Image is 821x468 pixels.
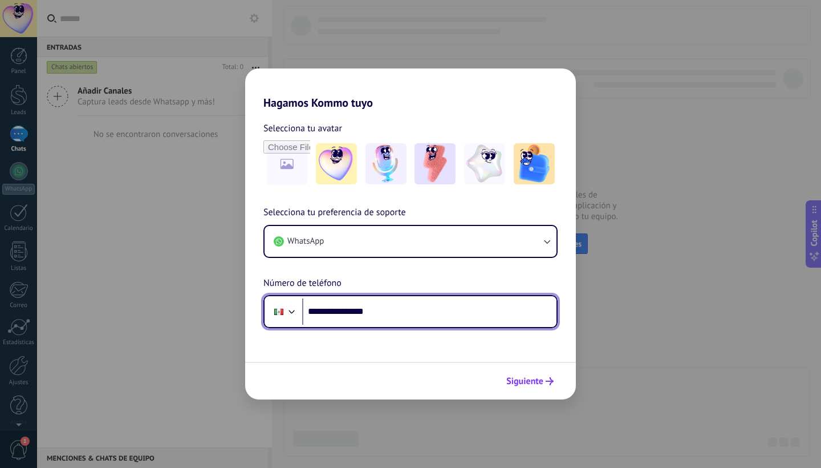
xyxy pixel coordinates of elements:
div: Mexico: + 52 [268,300,290,324]
span: WhatsApp [287,236,324,247]
img: -1.jpeg [316,143,357,184]
h2: Hagamos Kommo tuyo [245,68,576,110]
img: -4.jpeg [464,143,505,184]
img: -2.jpeg [365,143,407,184]
span: Selecciona tu preferencia de soporte [263,205,406,220]
img: -3.jpeg [414,143,456,184]
span: Siguiente [506,377,543,385]
span: Selecciona tu avatar [263,121,342,136]
button: Siguiente [501,372,559,391]
span: Número de teléfono [263,276,342,291]
button: WhatsApp [265,226,556,257]
img: -5.jpeg [514,143,555,184]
